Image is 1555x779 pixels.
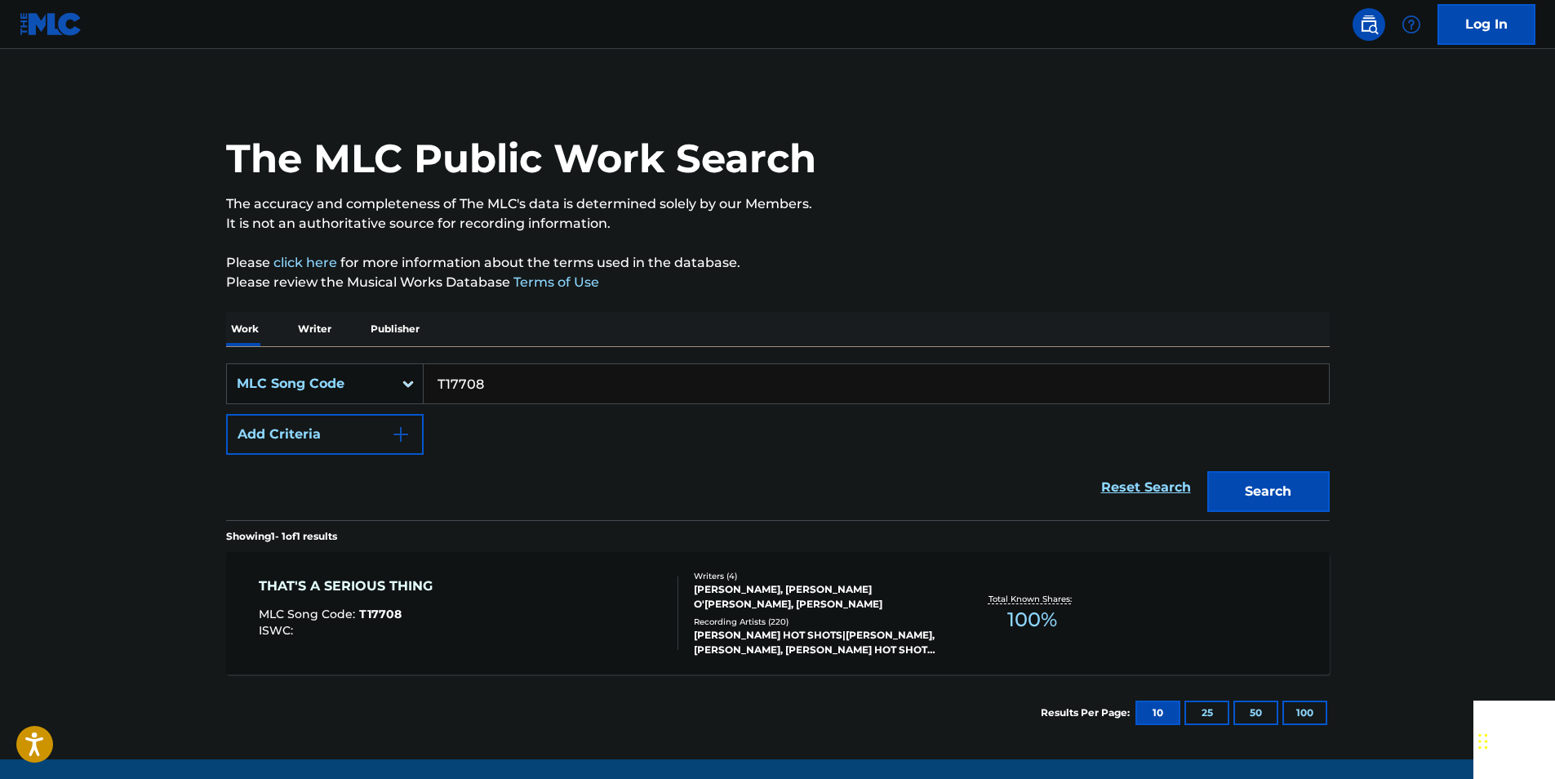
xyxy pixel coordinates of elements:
[694,616,940,628] div: Recording Artists ( 220 )
[694,570,940,582] div: Writers ( 4 )
[1184,701,1229,725] button: 25
[359,607,402,621] span: T17708
[226,273,1330,292] p: Please review the Musical Works Database
[989,593,1076,605] p: Total Known Shares:
[1402,15,1421,34] img: help
[226,194,1330,214] p: The accuracy and completeness of The MLC's data is determined solely by our Members.
[1473,701,1555,779] iframe: Chat Widget
[259,623,297,638] span: ISWC :
[1007,605,1057,634] span: 100 %
[1207,471,1330,512] button: Search
[1395,8,1428,41] div: Help
[391,425,411,444] img: 9d2ae6d4665cec9f34b9.svg
[1233,701,1278,725] button: 50
[1282,701,1327,725] button: 100
[226,134,816,183] h1: The MLC Public Work Search
[510,274,599,290] a: Terms of Use
[237,374,384,394] div: MLC Song Code
[1359,15,1379,34] img: search
[226,363,1330,520] form: Search Form
[694,628,940,657] div: [PERSON_NAME] HOT SHOTS|[PERSON_NAME], [PERSON_NAME], [PERSON_NAME] HOT SHOTS, [PERSON_NAME], [PE...
[694,582,940,612] div: [PERSON_NAME], [PERSON_NAME] O'[PERSON_NAME], [PERSON_NAME]
[1093,470,1199,505] a: Reset Search
[226,414,424,455] button: Add Criteria
[259,607,359,621] span: MLC Song Code :
[1353,8,1385,41] a: Public Search
[226,214,1330,234] p: It is not an authoritative source for recording information.
[1041,706,1134,720] p: Results Per Page:
[226,552,1330,674] a: THAT'S A SERIOUS THINGMLC Song Code:T17708ISWC:Writers (4)[PERSON_NAME], [PERSON_NAME] O'[PERSON_...
[1437,4,1535,45] a: Log In
[226,529,337,544] p: Showing 1 - 1 of 1 results
[20,12,82,36] img: MLC Logo
[259,576,441,596] div: THAT'S A SERIOUS THING
[366,312,424,346] p: Publisher
[293,312,336,346] p: Writer
[1478,717,1488,766] div: Drag
[226,253,1330,273] p: Please for more information about the terms used in the database.
[273,255,337,270] a: click here
[226,312,264,346] p: Work
[1135,701,1180,725] button: 10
